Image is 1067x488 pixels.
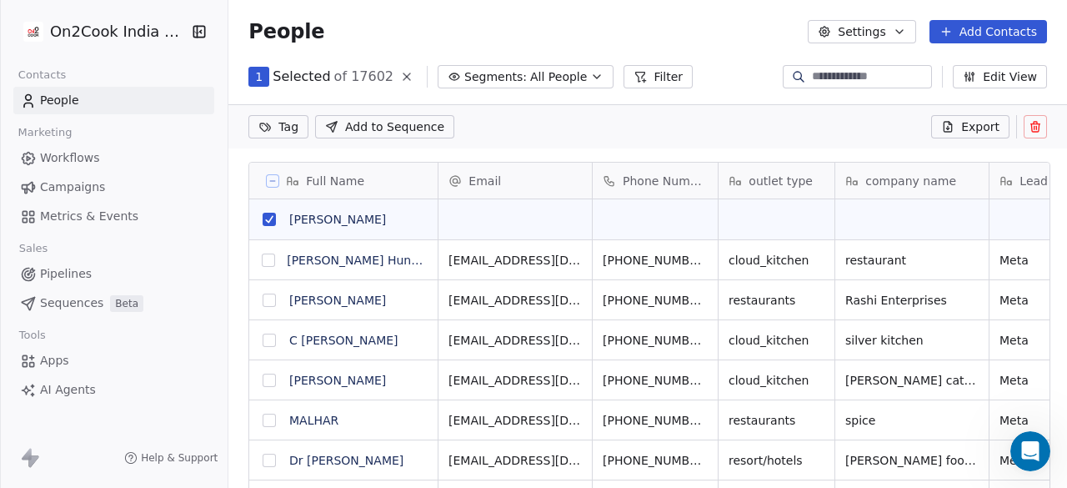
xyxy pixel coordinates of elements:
span: Add to Sequence [345,118,444,135]
b: multi-select [27,97,235,127]
button: Add to Sequence [315,115,454,138]
span: All People [530,68,587,86]
button: Edit View [953,65,1047,88]
a: AI Agents [13,376,214,404]
span: Workflows [40,149,100,167]
button: Export [931,115,1009,138]
span: restaurant [845,252,979,269]
a: Pipelines [13,260,214,288]
a: SequencesBeta [13,289,214,317]
span: Campaigns [40,179,105,196]
span: [PHONE_NUMBER] [603,412,708,429]
span: Tools [12,323,53,348]
button: Tag [248,115,308,138]
span: [PERSON_NAME] foods udhyog [845,452,979,469]
span: [EMAIL_ADDRESS][DOMAIN_NAME] [448,452,582,469]
p: The team can also help [81,21,208,38]
span: Full Name [306,173,364,189]
button: Send a message… [286,354,313,380]
button: Settings [808,20,915,43]
textarea: Message… [14,325,319,354]
span: Selected [273,67,330,87]
button: On2Cook India Pvt. Ltd. [20,18,180,46]
span: Beta [110,295,143,312]
span: 1 [255,68,263,85]
a: C [PERSON_NAME] [289,334,398,347]
span: People [248,19,324,44]
button: Emoji picker [53,360,66,374]
span: [PERSON_NAME] catters [845,372,979,389]
div: I will surely forward this request to our development team to explore enabling this functionality. [27,219,260,268]
span: Rashi Enterprises [845,292,979,309]
span: [PHONE_NUMBER] [603,292,708,309]
span: Email [468,173,501,189]
span: cloud_kitchen [729,252,824,269]
span: [PHONE_NUMBER] [603,452,708,469]
span: Contacts [11,63,73,88]
span: spice [845,412,979,429]
a: Apps [13,347,214,375]
span: Help & Support [141,451,218,465]
span: [PHONE_NUMBER] [603,252,708,269]
span: AI Agents [40,381,96,399]
div: Thank you for sharing the details. [27,55,260,72]
div: Phone Number [593,163,718,199]
span: Metrics & Events [40,208,138,225]
button: Add Contacts [929,20,1047,43]
a: [PERSON_NAME] Hundesha [288,254,447,267]
button: go back [11,7,43,38]
div: outlet type [719,163,834,199]
span: restaurants [729,292,824,309]
span: resort/hotels [729,452,824,469]
span: Sequences [40,294,103,312]
span: [PHONE_NUMBER] [603,372,708,389]
div: Full Name [249,163,438,199]
a: Workflows [13,144,214,172]
a: Metrics & Events [13,203,214,230]
a: [PERSON_NAME] [289,374,386,387]
span: silver kitchen [845,332,979,349]
span: Apps [40,352,69,370]
span: [EMAIL_ADDRESS][DOMAIN_NAME] [448,412,582,429]
span: Segments: [464,68,527,86]
span: [EMAIL_ADDRESS][DOMAIN_NAME] [448,332,582,349]
button: Filter [624,65,693,88]
a: [PERSON_NAME] [289,213,386,226]
div: Email [438,163,592,199]
span: On2Cook India Pvt. Ltd. [50,21,188,43]
a: People [13,87,214,114]
div: Close [293,7,323,37]
span: Export [961,118,999,135]
span: Pipelines [40,265,92,283]
img: Profile image for Fin [48,9,74,36]
span: People [40,92,79,109]
span: Marketing [11,120,79,145]
a: MALHAR [289,414,338,427]
iframe: Intercom live chat [1010,431,1050,471]
button: 1 [248,67,269,87]
span: cloud_kitchen [729,372,824,389]
span: Sales [12,236,55,261]
a: Help & Support [124,451,218,465]
button: Start recording [106,360,119,374]
a: Dr [PERSON_NAME] [289,454,403,467]
div: I've observed that the property (column) "Call Attempts" is a type property. Currently, our API /... [27,80,260,211]
button: Home [261,7,293,38]
img: on2cook%20logo-04%20copy.jpg [23,22,43,42]
button: Upload attachment [26,360,39,374]
span: cloud_kitchen [729,332,824,349]
span: [EMAIL_ADDRESS][DOMAIN_NAME] [448,252,582,269]
div: company name [835,163,989,199]
h1: Fin [81,8,101,21]
span: Tag [278,118,298,135]
span: [EMAIL_ADDRESS][DOMAIN_NAME] [448,292,582,309]
div: In the meantime, I would like to suggest the following alternative methods : [27,284,260,334]
a: [PERSON_NAME] [289,294,386,307]
span: restaurants [729,412,824,429]
span: company name [865,173,956,189]
span: Phone Number [623,173,708,189]
span: outlet type [749,173,813,189]
span: [EMAIL_ADDRESS][DOMAIN_NAME] [448,372,582,389]
span: of 17602 [334,67,393,87]
span: [PHONE_NUMBER] [603,332,708,349]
